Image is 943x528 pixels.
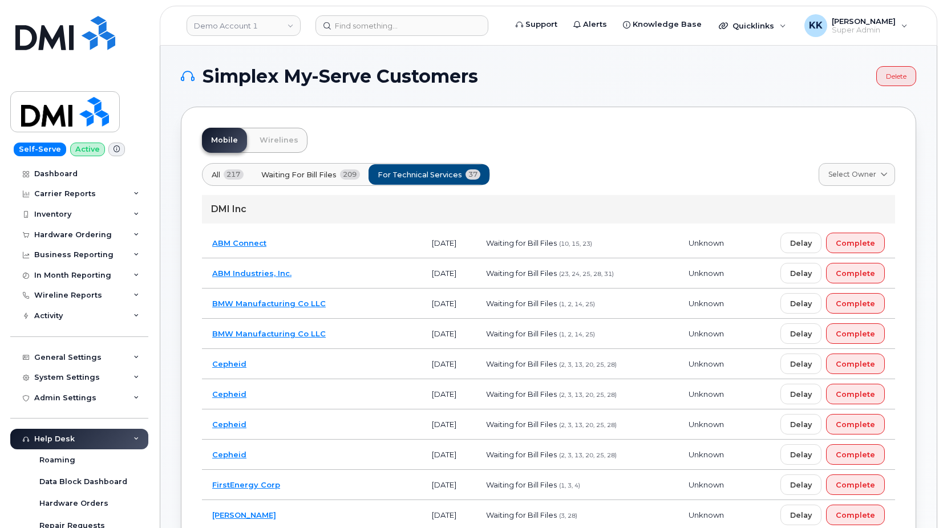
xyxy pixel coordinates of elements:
a: [PERSON_NAME] [212,510,276,519]
span: Waiting for Bill Files [486,359,557,368]
div: DMI Inc [202,195,895,224]
span: Waiting for Bill Files [486,269,557,278]
span: Delay [790,359,812,369]
span: Delay [790,449,812,460]
button: Complete [826,323,885,344]
span: (1, 2, 14, 25) [559,331,595,338]
span: Delay [790,480,812,490]
a: Delete [876,66,916,86]
span: Complete [836,510,875,521]
span: Unknown [689,510,724,519]
td: [DATE] [422,228,476,258]
span: (1, 3, 4) [559,482,580,489]
td: [DATE] [422,470,476,500]
span: (3, 28) [559,512,577,519]
span: Waiting for Bill Files [486,420,557,429]
span: Unknown [689,480,724,489]
span: Unknown [689,420,724,429]
button: Delay [780,293,821,314]
span: 209 [340,169,360,180]
span: Complete [836,268,875,279]
span: Unknown [689,389,724,399]
span: Complete [836,298,875,309]
button: Delay [780,505,821,525]
button: Delay [780,233,821,253]
button: Delay [780,263,821,283]
span: Delay [790,298,812,309]
button: Complete [826,293,885,314]
button: Complete [826,444,885,465]
button: Delay [780,384,821,404]
a: Cepheid [212,359,246,368]
span: Delay [790,268,812,279]
button: Complete [826,354,885,374]
span: Unknown [689,269,724,278]
span: Waiting for Bill Files [486,299,557,308]
button: Delay [780,354,821,374]
span: Complete [836,389,875,400]
button: Complete [826,474,885,495]
a: BMW Manufacturing Co LLC [212,329,326,338]
button: Delay [780,444,821,465]
button: Complete [826,233,885,253]
span: Unknown [689,238,724,247]
span: Simplex My-Serve Customers [203,68,478,85]
span: (23, 24, 25, 28, 31) [559,270,614,278]
button: Complete [826,263,885,283]
td: [DATE] [422,258,476,289]
td: [DATE] [422,319,476,349]
span: Waiting for Bill Files [486,238,557,247]
span: Delay [790,419,812,430]
span: Complete [836,238,875,249]
span: Delay [790,238,812,249]
span: Complete [836,328,875,339]
span: Complete [836,419,875,430]
button: Complete [826,505,885,525]
td: [DATE] [422,289,476,319]
span: Waiting for Bill Files [486,450,557,459]
span: Unknown [689,329,724,338]
span: Complete [836,449,875,460]
span: Unknown [689,450,724,459]
span: Waiting for Bill Files [486,389,557,399]
span: Select Owner [828,169,876,180]
a: Cepheid [212,450,246,459]
span: (10, 15, 23) [559,240,592,247]
span: (2, 3, 13, 20, 25, 28) [559,421,617,429]
span: 217 [224,169,244,180]
button: Delay [780,474,821,495]
span: Unknown [689,299,724,308]
a: ABM Industries, Inc. [212,269,292,278]
span: Waiting for Bill Files [486,329,557,338]
span: (2, 3, 13, 20, 25, 28) [559,452,617,459]
a: BMW Manufacturing Co LLC [212,299,326,308]
a: Mobile [202,128,247,153]
span: Waiting for Bill Files [486,510,557,519]
button: Complete [826,384,885,404]
span: Delay [790,510,812,521]
span: Complete [836,359,875,369]
button: Complete [826,414,885,434]
a: Select Owner [819,163,895,186]
td: [DATE] [422,379,476,409]
span: Unknown [689,359,724,368]
td: [DATE] [422,409,476,440]
span: Waiting for Bill Files [261,169,337,180]
span: All [212,169,220,180]
a: Cepheid [212,420,246,429]
span: Delay [790,328,812,339]
td: [DATE] [422,440,476,470]
button: Delay [780,323,821,344]
span: (1, 2, 14, 25) [559,300,595,308]
a: Wirelines [250,128,307,153]
a: FirstEnergy Corp [212,480,280,489]
span: (2, 3, 13, 20, 25, 28) [559,391,617,399]
span: Waiting for Bill Files [486,480,557,489]
a: Cepheid [212,389,246,399]
td: [DATE] [422,349,476,379]
span: (2, 3, 13, 20, 25, 28) [559,361,617,368]
span: Complete [836,480,875,490]
a: ABM Connect [212,238,266,247]
span: Delay [790,389,812,400]
button: Delay [780,414,821,434]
